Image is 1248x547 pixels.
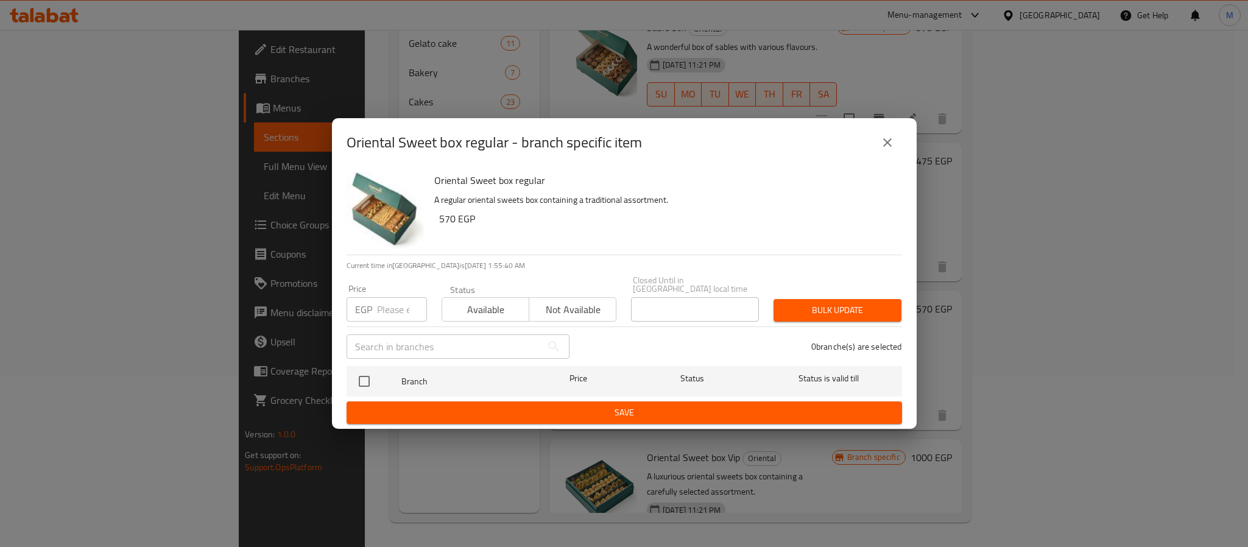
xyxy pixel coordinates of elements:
[765,371,892,386] span: Status is valid till
[873,128,902,157] button: close
[811,341,902,353] p: 0 branche(s) are selected
[355,302,372,317] p: EGP
[347,260,902,271] p: Current time in [GEOGRAPHIC_DATA] is [DATE] 1:55:40 AM
[447,301,524,319] span: Available
[538,371,619,386] span: Price
[442,297,529,322] button: Available
[347,334,541,359] input: Search in branches
[783,303,892,318] span: Bulk update
[629,371,755,386] span: Status
[434,172,892,189] h6: Oriental Sweet box regular
[377,297,427,322] input: Please enter price
[774,299,901,322] button: Bulk update
[434,192,892,208] p: A regular oriental sweets box containing a traditional assortment.
[401,374,528,389] span: Branch
[529,297,616,322] button: Not available
[347,133,642,152] h2: Oriental Sweet box regular - branch specific item
[347,401,902,424] button: Save
[356,405,892,420] span: Save
[534,301,612,319] span: Not available
[347,172,425,250] img: Oriental Sweet box regular
[439,210,892,227] h6: 570 EGP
